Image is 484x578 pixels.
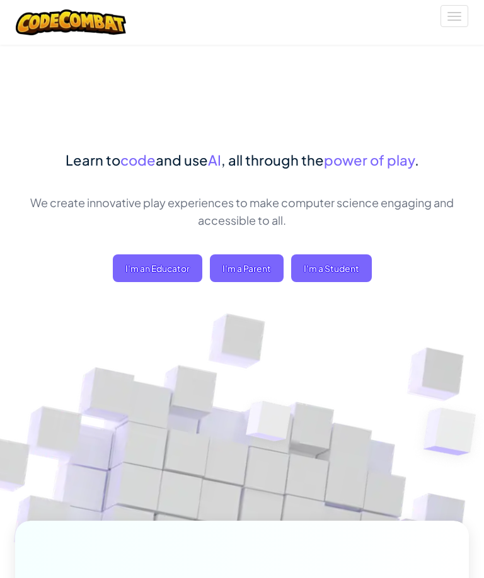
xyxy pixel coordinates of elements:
[415,151,419,169] span: .
[120,151,156,169] span: code
[221,374,318,475] img: Overlap cubes
[324,151,415,169] span: power of play
[221,151,324,169] span: , all through the
[210,254,284,282] a: I'm a Parent
[291,254,372,282] button: I'm a Student
[66,151,120,169] span: Learn to
[156,151,208,169] span: and use
[15,194,469,229] p: We create innovative play experiences to make computer science engaging and accessible to all.
[208,151,221,169] span: AI
[16,9,126,35] img: CodeCombat logo
[113,254,202,282] a: I'm an Educator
